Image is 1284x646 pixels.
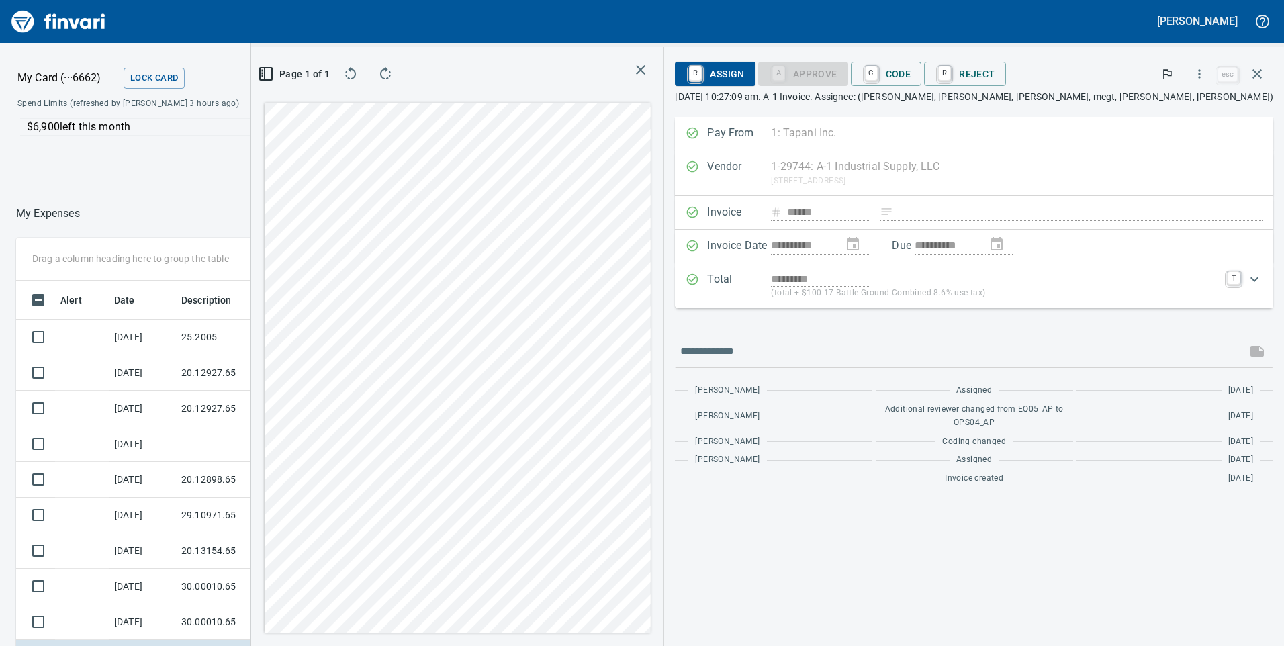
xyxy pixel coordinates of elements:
nav: breadcrumb [16,205,80,222]
td: 29.10971.65 [176,498,297,533]
span: [DATE] [1228,384,1253,398]
span: [DATE] [1228,453,1253,467]
td: 20.13154.65 [176,533,297,569]
p: Online and foreign allowed [7,136,457,149]
td: [DATE] [109,604,176,640]
td: 30.00010.65 [176,569,297,604]
a: esc [1218,67,1238,82]
span: [DATE] [1228,435,1253,449]
td: [DATE] [109,355,176,391]
button: RAssign [675,62,755,86]
span: Date [114,292,152,308]
button: CCode [851,62,922,86]
p: $6,900 left this month [27,119,448,135]
td: 20.12927.65 [176,391,297,426]
td: [DATE] [109,391,176,426]
span: Invoice created [945,472,1003,486]
button: Lock Card [124,68,185,89]
span: Description [181,292,232,308]
span: Alert [60,292,82,308]
a: R [689,66,702,81]
td: 25.2005 [176,320,297,355]
div: Expand [675,263,1273,308]
p: (total + $100.17 Battle Ground Combined 8.6% use tax) [771,287,1219,300]
span: This records your message into the invoice and notifies anyone mentioned [1241,335,1273,367]
span: Code [862,62,911,85]
span: Close invoice [1214,58,1273,90]
span: Assign [686,62,744,85]
span: [PERSON_NAME] [695,410,760,423]
span: Spend Limits (refreshed by [PERSON_NAME] 3 hours ago) [17,97,347,111]
span: Assigned [956,453,992,467]
span: Coding changed [942,435,1006,449]
div: Coding Required [758,67,848,79]
span: Additional reviewer changed from EQ05_AP to OPS04_AP [882,403,1066,430]
span: Description [181,292,249,308]
span: Alert [60,292,99,308]
p: Drag a column heading here to group the table [32,252,229,265]
p: [DATE] 10:27:09 am. A-1 Invoice. Assignee: ([PERSON_NAME], [PERSON_NAME], [PERSON_NAME], megt, [P... [675,90,1273,103]
span: [DATE] [1228,472,1253,486]
button: Page 1 of 1 [262,62,329,86]
h5: [PERSON_NAME] [1157,14,1238,28]
span: [DATE] [1228,410,1253,423]
a: R [938,66,951,81]
p: My Expenses [16,205,80,222]
span: [PERSON_NAME] [695,435,760,449]
span: [PERSON_NAME] [695,453,760,467]
td: [DATE] [109,462,176,498]
td: 20.12927.65 [176,355,297,391]
span: Date [114,292,135,308]
img: Finvari [8,5,109,38]
span: Lock Card [130,71,178,86]
td: [DATE] [109,426,176,462]
span: Page 1 of 1 [267,66,324,83]
td: [DATE] [109,533,176,569]
td: [DATE] [109,498,176,533]
a: C [865,66,878,81]
a: T [1227,271,1240,285]
button: [PERSON_NAME] [1154,11,1241,32]
span: [PERSON_NAME] [695,384,760,398]
p: Total [707,271,771,300]
p: My Card (···6662) [17,70,118,86]
td: 20.12898.65 [176,462,297,498]
td: [DATE] [109,320,176,355]
td: [DATE] [109,569,176,604]
span: Assigned [956,384,992,398]
button: RReject [924,62,1005,86]
span: Reject [935,62,995,85]
button: More [1185,59,1214,89]
td: 30.00010.65 [176,604,297,640]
